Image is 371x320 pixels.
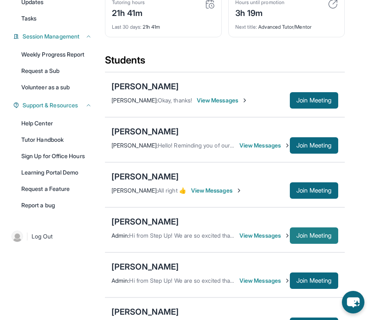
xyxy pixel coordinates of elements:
span: Admin : [112,232,129,239]
span: [PERSON_NAME] : [112,97,158,104]
img: Chevron-Right [236,187,242,194]
span: Log Out [32,232,53,241]
img: user-img [11,231,23,242]
span: Next title : [235,24,257,30]
a: Learning Portal Demo [16,165,97,180]
span: Join Meeting [296,98,332,103]
img: Chevron-Right [284,142,291,149]
a: Report a bug [16,198,97,213]
div: Advanced Tutor/Mentor [235,19,338,30]
a: Tutor Handbook [16,132,97,147]
span: Support & Resources [23,101,78,109]
button: chat-button [342,291,364,313]
img: Chevron-Right [284,277,291,284]
span: [PERSON_NAME] : [112,187,158,194]
span: Join Meeting [296,188,332,193]
a: Request a Sub [16,64,97,78]
span: Okay, thanks! [158,97,192,104]
a: |Log Out [8,227,97,245]
div: 21h 41m [112,6,145,19]
a: Volunteer as a sub [16,80,97,95]
span: View Messages [239,277,290,285]
button: Join Meeting [290,182,338,199]
div: [PERSON_NAME] [112,216,179,227]
a: Weekly Progress Report [16,47,97,62]
span: Join Meeting [296,233,332,238]
div: [PERSON_NAME] [112,81,179,92]
span: Session Management [23,32,80,41]
span: All right 👍 [158,187,186,194]
span: Join Meeting [296,278,332,283]
button: Join Meeting [290,227,338,244]
button: Join Meeting [290,272,338,289]
div: 21h 41m [112,19,215,30]
div: [PERSON_NAME] [112,126,179,137]
a: Help Center [16,116,97,131]
span: [PERSON_NAME] : [112,142,158,149]
span: View Messages [197,96,248,104]
span: View Messages [239,141,290,150]
button: Join Meeting [290,92,338,109]
a: Tasks [16,11,97,26]
span: Hello! Reminding you of our meeting at 5 PM [DATE]! [158,142,295,149]
a: Sign Up for Office Hours [16,149,97,163]
img: Chevron-Right [284,232,291,239]
span: Join Meeting [296,143,332,148]
span: Last 30 days : [112,24,141,30]
span: View Messages [239,231,290,240]
img: Chevron-Right [241,97,248,104]
span: Admin : [112,277,129,284]
span: Tasks [21,14,36,23]
a: Request a Feature [16,182,97,196]
div: 3h 19m [235,6,285,19]
span: | [26,231,28,241]
div: Students [105,54,345,72]
button: Join Meeting [290,137,338,154]
div: [PERSON_NAME] [112,261,179,272]
div: [PERSON_NAME] [112,171,179,182]
span: View Messages [191,186,242,195]
button: Session Management [19,32,92,41]
button: Support & Resources [19,101,92,109]
div: [PERSON_NAME] [112,306,179,318]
